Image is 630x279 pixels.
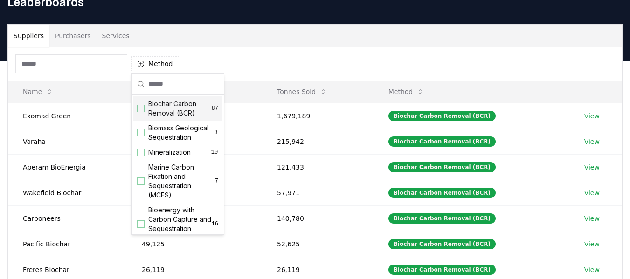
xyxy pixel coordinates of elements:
button: Method [131,56,179,71]
a: View [584,137,600,146]
div: Biochar Carbon Removal (BCR) [388,111,496,121]
td: 57,971 [262,180,374,205]
button: Suppliers [8,25,49,47]
td: Wakefield Biochar [8,180,127,205]
span: Biochar Carbon Removal (BCR) [148,99,212,118]
button: Services [97,25,135,47]
span: Biomass Geological Sequestration [148,123,214,142]
td: 89,548 [127,154,262,180]
div: Biochar Carbon Removal (BCR) [388,162,496,172]
td: Aperam BioEnergia [8,154,127,180]
span: 7 [215,177,218,185]
a: View [584,214,600,223]
div: Biochar Carbon Removal (BCR) [388,136,496,147]
a: View [584,188,600,197]
td: Exomad Green [8,103,127,129]
td: 121,433 [262,154,374,180]
div: Biochar Carbon Removal (BCR) [388,188,496,198]
button: Tonnes Sold [270,82,334,101]
span: 10 [211,149,218,156]
div: Biochar Carbon Removal (BCR) [388,239,496,249]
span: Bioenergy with Carbon Capture and Sequestration (BECCS) [148,205,212,243]
span: 87 [212,105,218,112]
td: 54,730 [127,205,262,231]
div: Biochar Carbon Removal (BCR) [388,265,496,275]
td: 196,274 [127,103,262,129]
td: Carboneers [8,205,127,231]
td: 215,942 [262,129,374,154]
td: 100,609 [127,129,262,154]
td: Varaha [8,129,127,154]
td: 140,780 [262,205,374,231]
td: Pacific Biochar [8,231,127,257]
td: 49,125 [127,231,262,257]
td: 1,679,189 [262,103,374,129]
span: 16 [212,220,218,228]
a: View [584,239,600,249]
td: 52,625 [262,231,374,257]
a: View [584,265,600,274]
button: Purchasers [49,25,97,47]
button: Name [15,82,61,101]
div: Biochar Carbon Removal (BCR) [388,213,496,224]
span: Mineralization [148,148,191,157]
span: 3 [214,129,218,136]
td: 57,963 [127,180,262,205]
a: View [584,111,600,121]
span: Marine Carbon Fixation and Sequestration (MCFS) [148,163,215,200]
button: Method [381,82,432,101]
a: View [584,163,600,172]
